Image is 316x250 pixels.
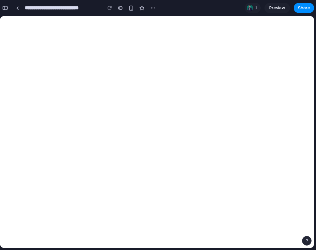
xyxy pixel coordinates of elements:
span: Share [298,5,310,11]
a: Preview [264,3,290,13]
span: 1 [255,5,259,11]
span: Preview [269,5,285,11]
div: 1 [245,3,261,13]
button: Share [294,3,314,13]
